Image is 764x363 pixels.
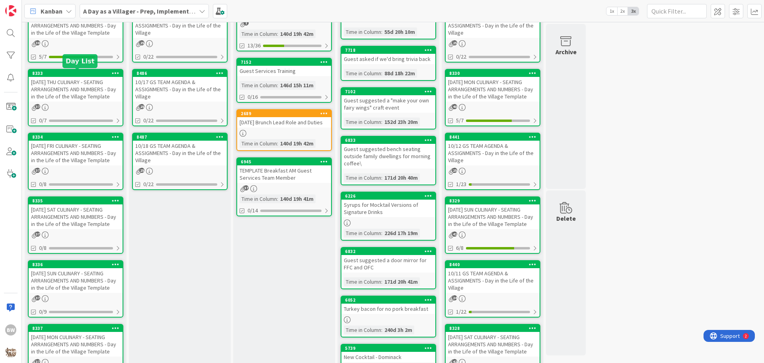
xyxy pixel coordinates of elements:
div: 7152 [237,59,331,66]
div: 8334[DATE] FRI CULINARY - SEATING ARRANGEMENTS AND NUMBERS - Day in the Life of the Village Template [29,133,123,165]
div: 8333 [29,70,123,77]
div: 8329 [446,197,540,204]
span: : [277,29,278,38]
div: Time in Column [344,173,381,182]
span: 0/7 [39,116,47,125]
span: 25 [139,104,144,109]
span: 0/9 [39,308,47,316]
div: Time in Column [240,81,277,90]
span: : [381,277,382,286]
span: : [381,118,382,126]
div: 8441 [446,133,540,141]
div: 6945TEMPLATE Breakfast AM Guest Services Team Member [237,158,331,183]
div: 8440 [446,261,540,268]
div: 6833 [345,137,435,143]
span: 1/22 [456,308,466,316]
div: 7152 [241,59,331,65]
div: New Cocktail - Dominack [341,352,435,362]
div: 8330[DATE] MON CULINARY - SEATING ARRANGEMENTS AND NUMBERS - Day in the Life of the Village Template [446,70,540,102]
div: 8440 [449,262,540,267]
div: 8328 [449,326,540,331]
div: 10/17 GS TEAM AGENDA & ASSIGNMENTS - Day in the Life of the Village [133,77,227,102]
span: 37 [35,232,40,237]
div: 6052 [345,297,435,303]
div: Archive [555,47,577,57]
span: 25 [452,40,457,45]
div: 6052 [341,296,435,304]
div: 171d 20h 41m [382,277,420,286]
div: 7718Guest asked if we'd bring trivia back [341,47,435,64]
div: Guest suggested a door mirror for FFC and OFC [341,255,435,273]
span: 40 [452,104,457,109]
div: 6226 [341,192,435,200]
div: 5739 [345,345,435,351]
div: 8334 [32,134,123,140]
span: 1/23 [456,180,466,188]
div: 8337 [29,325,123,332]
span: 13/36 [248,41,261,50]
div: [DATE] FRI CULINARY - SEATING ARRANGEMENTS AND NUMBERS - Day in the Life of the Village Template [29,141,123,165]
span: 5/7 [39,53,47,61]
div: 8328 [446,325,540,332]
div: 140d 19h 42m [278,29,316,38]
div: [DATE] SUN CULINARY - SEATING ARRANGEMENTS AND NUMBERS - Day in the Life of the Village Template [29,268,123,293]
div: 8336[DATE] SUN CULINARY - SEATING ARRANGEMENTS AND NUMBERS - Day in the Life of the Village Template [29,261,123,293]
div: 10/11 GS TEAM AGENDA & ASSIGNMENTS - Day in the Life of the Village [446,268,540,293]
span: 1x [606,7,617,15]
div: 140d 19h 41m [278,194,316,203]
span: 2x [617,7,628,15]
div: 8337[DATE] MON CULINARY - SEATING ARRANGEMENTS AND NUMBERS - Day in the Life of the Village Template [29,325,123,357]
div: 8441 [449,134,540,140]
div: 8333[DATE] THU CULINARY - SEATING ARRANGEMENTS AND NUMBERS - Day in the Life of the Village Template [29,70,123,102]
div: 8486 [136,71,227,76]
div: [DATE] MON CULINARY - SEATING ARRANGEMENTS AND NUMBERS - Day in the Life of the Village Template [29,332,123,357]
div: Guest asked if we'd bring trivia back [341,54,435,64]
div: [DATE] SAT CULINARY - SEATING ARRANGEMENTS AND NUMBERS - Day in the Life of the Village Template [446,332,540,357]
div: Time in Column [344,277,381,286]
div: 2689[DATE] Brunch Lead Role and Duties [237,110,331,128]
span: 37 [35,168,40,173]
div: 848610/17 GS TEAM AGENDA & ASSIGNMENTS - Day in the Life of the Village [133,70,227,102]
div: 7718 [341,47,435,54]
span: 25 [139,40,144,45]
div: 848710/18 GS TEAM AGENDA & ASSIGNMENTS - Day in the Life of the Village [133,133,227,165]
div: 6833 [341,137,435,144]
div: 8328[DATE] SAT CULINARY - SEATING ARRANGEMENTS AND NUMBERS - Day in the Life of the Village Template [446,325,540,357]
div: 10/16 GS TEAM AGENDA & ASSIGNMENTS - Day in the Life of the Village [133,13,227,38]
div: 844010/11 GS TEAM AGENDA & ASSIGNMENTS - Day in the Life of the Village [446,261,540,293]
div: 8336 [29,261,123,268]
div: 226d 17h 19m [382,229,420,237]
span: : [381,27,382,36]
div: 171d 20h 40m [382,173,420,182]
div: 2689 [237,110,331,117]
span: 0/22 [456,53,466,61]
div: 2 [41,3,43,10]
div: Time in Column [344,326,381,334]
div: 6226Syrups for Mocktail Versions of Signature Drinks [341,192,435,217]
div: 140d 19h 42m [278,139,316,148]
div: Time in Column [344,69,381,78]
div: 8486 [133,70,227,77]
div: 8335 [32,198,123,204]
span: 0/22 [143,180,154,188]
span: 5/7 [456,116,464,125]
img: Visit kanbanzone.com [5,5,16,16]
div: 10.15. 25 WED CULINARY - SEATING ARRANGEMENTS AND NUMBERS - Day in the Life of the Village Template [29,13,123,38]
b: A Day as a Villager - Prep, Implement and Execute [83,7,225,15]
div: 6832 [345,249,435,254]
span: 38 [35,40,40,45]
div: 88d 18h 22m [382,69,417,78]
div: 8335[DATE] SAT CULINARY - SEATING ARRANGEMENTS AND NUMBERS - Day in the Life of the Village Template [29,197,123,229]
span: 6/8 [456,244,464,252]
div: 8487 [136,134,227,140]
div: 7718 [345,47,435,53]
div: 8487 [133,133,227,141]
div: 8329[DATE] SUN CULINARY - SEATING ARRANGEMENTS AND NUMBERS - Day in the Life of the Village Template [446,197,540,229]
div: 8336 [32,262,123,267]
div: 8330 [449,71,540,76]
span: : [381,229,382,237]
div: Time in Column [344,118,381,126]
div: 10/13 GS TEAM AGENDA & ASSIGNMENTS - Day in the Life of the Village [446,13,540,38]
div: 6945 [237,158,331,165]
span: : [277,81,278,90]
